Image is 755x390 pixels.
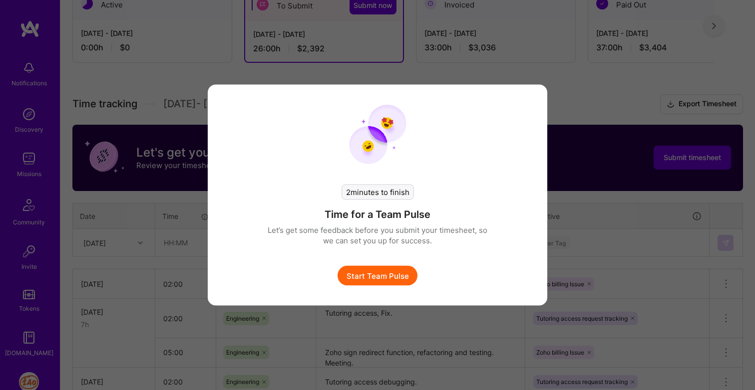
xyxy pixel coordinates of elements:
[338,266,417,286] button: Start Team Pulse
[349,105,406,165] img: team pulse start
[268,225,487,246] p: Let’s get some feedback before you submit your timesheet, so we can set you up for success.
[342,185,414,200] div: 2 minutes to finish
[208,85,547,306] div: modal
[325,208,430,221] h4: Time for a Team Pulse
